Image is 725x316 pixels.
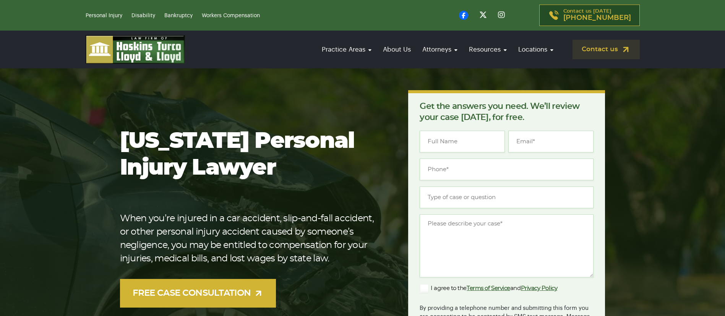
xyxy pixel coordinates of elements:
a: FREE CASE CONSULTATION [120,279,276,308]
input: Full Name [420,131,505,152]
a: Bankruptcy [164,13,193,18]
p: Get the answers you need. We’ll review your case [DATE], for free. [420,101,594,123]
img: logo [86,35,185,64]
p: When you’re injured in a car accident, slip-and-fall accident, or other personal injury accident ... [120,212,384,266]
a: Contact us [DATE][PHONE_NUMBER] [539,5,640,26]
input: Type of case or question [420,186,594,208]
a: Attorneys [418,39,461,60]
a: About Us [379,39,415,60]
input: Email* [508,131,594,152]
a: Terms of Service [467,285,510,291]
span: [PHONE_NUMBER] [563,14,631,22]
h1: [US_STATE] Personal Injury Lawyer [120,128,384,181]
a: Privacy Policy [521,285,558,291]
a: Practice Areas [318,39,375,60]
a: Locations [514,39,557,60]
p: Contact us [DATE] [563,9,631,22]
img: arrow-up-right-light.svg [254,288,263,298]
input: Phone* [420,159,594,180]
label: I agree to the and [420,284,557,293]
a: Personal Injury [86,13,122,18]
a: Disability [131,13,155,18]
a: Workers Compensation [202,13,260,18]
a: Resources [465,39,511,60]
a: Contact us [573,40,640,59]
